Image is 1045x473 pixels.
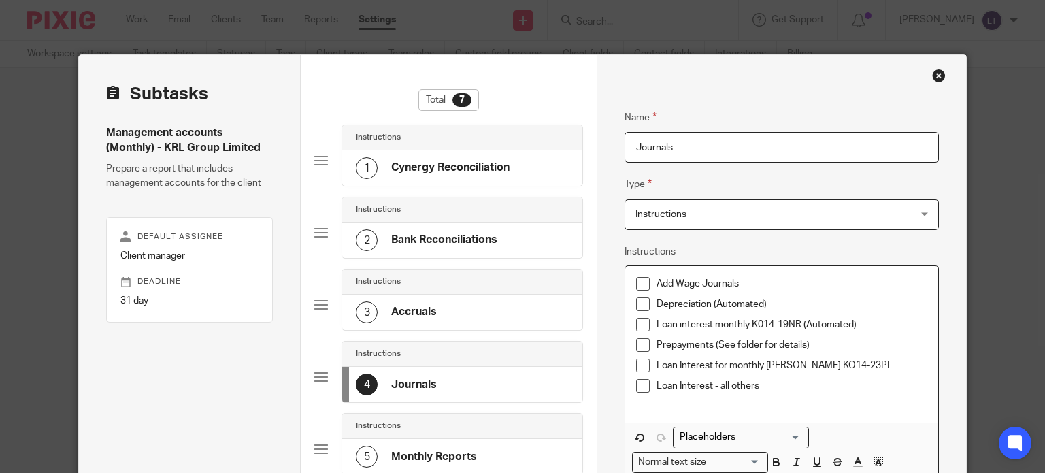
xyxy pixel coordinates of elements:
[356,132,401,143] h4: Instructions
[657,318,927,331] p: Loan interest monthly K014-19NR (Automated)
[635,210,686,219] span: Instructions
[120,249,259,263] p: Client manager
[932,69,946,82] div: Close this dialog window
[391,450,477,464] h4: Monthly Reports
[106,82,208,105] h2: Subtasks
[356,229,378,251] div: 2
[657,359,927,372] p: Loan Interest for monthly [PERSON_NAME] KO14-23PL
[625,176,652,192] label: Type
[356,446,378,468] div: 5
[106,126,273,155] h4: Management accounts (Monthly) - KRL Group Limited
[356,204,401,215] h4: Instructions
[657,379,927,393] p: Loan Interest - all others
[391,378,437,392] h4: Journals
[657,277,927,291] p: Add Wage Journals
[356,276,401,287] h4: Instructions
[625,245,676,259] label: Instructions
[356,348,401,359] h4: Instructions
[657,338,927,352] p: Prepayments (See folder for details)
[675,430,801,444] input: Search for option
[391,233,497,247] h4: Bank Reconciliations
[356,374,378,395] div: 4
[391,305,437,319] h4: Accruals
[632,452,768,473] div: Search for option
[418,89,479,111] div: Total
[356,421,401,431] h4: Instructions
[452,93,471,107] div: 7
[356,157,378,179] div: 1
[120,231,259,242] p: Default assignee
[635,455,710,470] span: Normal text size
[391,161,510,175] h4: Cynergy Reconciliation
[356,301,378,323] div: 3
[711,455,760,470] input: Search for option
[106,162,273,190] p: Prepare a report that includes management accounts for the client
[625,110,657,125] label: Name
[120,294,259,308] p: 31 day
[657,297,927,311] p: Depreciation (Automated)
[673,427,809,448] div: Search for option
[120,276,259,287] p: Deadline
